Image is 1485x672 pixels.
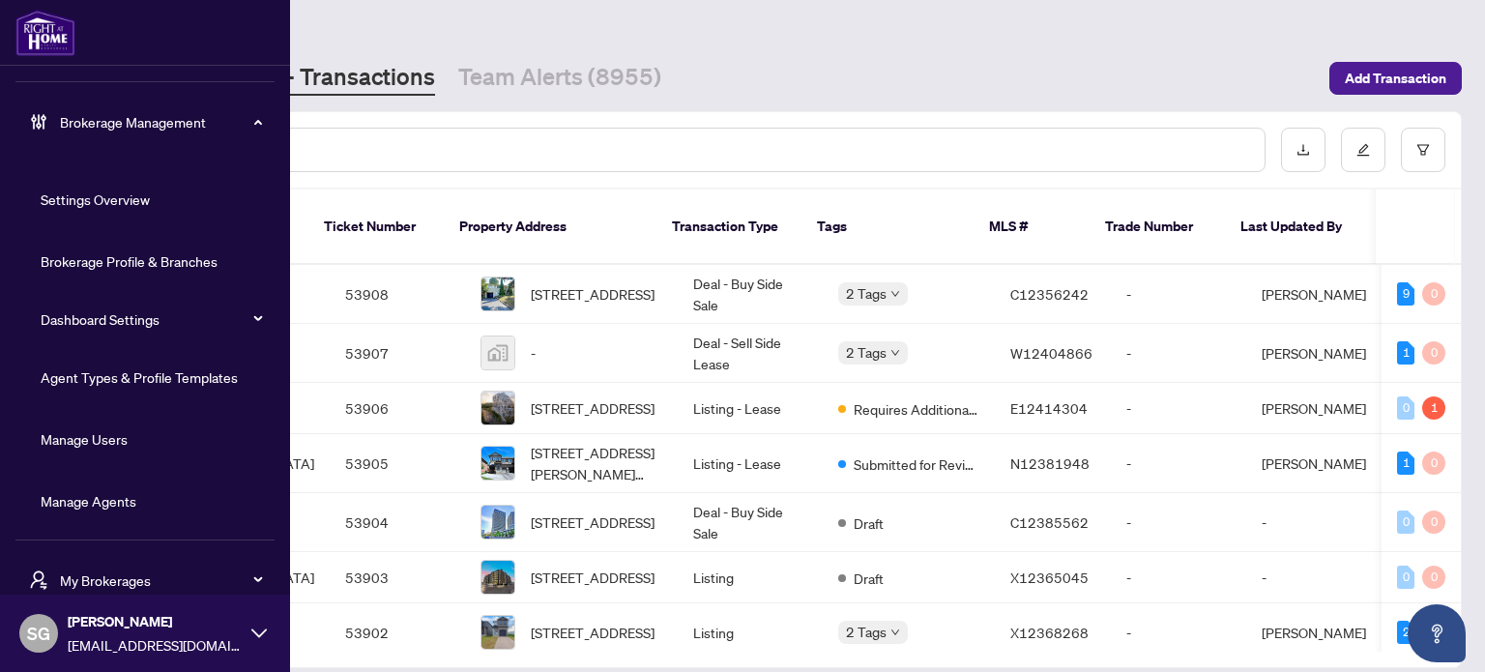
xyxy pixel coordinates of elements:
th: Transaction Type [656,190,801,265]
span: [STREET_ADDRESS] [531,567,655,588]
span: My Brokerages [60,570,261,591]
td: - [1111,493,1246,552]
th: Last Updated By [1225,190,1370,265]
span: C12356242 [1010,285,1089,303]
span: edit [1356,143,1370,157]
span: down [890,289,900,299]
td: - [1111,603,1246,662]
td: - [1111,383,1246,434]
th: Tags [801,190,974,265]
span: X12368268 [1010,624,1089,641]
td: 53905 [330,434,465,493]
td: Listing - Lease [678,434,823,493]
div: 0 [1397,396,1414,420]
td: 53908 [330,265,465,324]
td: 53903 [330,552,465,603]
a: Brokerage Profile & Branches [41,252,218,270]
img: logo [15,10,75,56]
img: thumbnail-img [481,336,514,369]
th: MLS # [974,190,1090,265]
span: Draft [854,512,884,534]
img: thumbnail-img [481,506,514,539]
td: - [1111,265,1246,324]
td: [PERSON_NAME] [1246,324,1391,383]
span: download [1296,143,1310,157]
td: - [1111,324,1246,383]
span: C12385562 [1010,513,1089,531]
td: - [1246,552,1391,603]
td: Listing [678,603,823,662]
span: down [890,628,900,637]
span: [STREET_ADDRESS] [531,511,655,533]
a: Dashboard Settings [41,310,160,328]
a: Manage Agents [41,492,136,510]
span: [EMAIL_ADDRESS][DOMAIN_NAME] [68,634,242,656]
div: 1 [1397,452,1414,475]
span: E12414304 [1010,399,1088,417]
span: user-switch [29,570,48,590]
td: [PERSON_NAME] [1246,383,1391,434]
span: - [531,342,536,364]
a: Team Alerts (8955) [458,61,661,96]
td: 53902 [330,603,465,662]
span: Submitted for Review [854,453,979,475]
span: 2 Tags [846,341,887,364]
td: [PERSON_NAME] [1246,434,1391,493]
td: 53904 [330,493,465,552]
td: - [1111,552,1246,603]
td: - [1246,493,1391,552]
div: 2 [1397,621,1414,644]
button: download [1281,128,1325,172]
div: 1 [1397,341,1414,365]
div: 0 [1422,566,1445,589]
td: - [1111,434,1246,493]
button: filter [1401,128,1445,172]
div: 0 [1422,282,1445,306]
div: 0 [1397,511,1414,534]
span: [PERSON_NAME] [68,611,242,632]
img: thumbnail-img [481,561,514,594]
a: Agent Types & Profile Templates [41,368,238,386]
span: down [890,348,900,358]
span: [STREET_ADDRESS] [531,397,655,419]
td: Listing - Lease [678,383,823,434]
td: Deal - Buy Side Sale [678,265,823,324]
span: N12381948 [1010,454,1090,472]
a: Manage Users [41,430,128,448]
td: Listing [678,552,823,603]
button: Add Transaction [1329,62,1462,95]
div: 9 [1397,282,1414,306]
span: filter [1416,143,1430,157]
div: 0 [1422,452,1445,475]
td: [PERSON_NAME] [1246,603,1391,662]
span: Requires Additional Docs [854,398,979,420]
div: 0 [1422,511,1445,534]
span: Draft [854,568,884,589]
span: 2 Tags [846,621,887,643]
td: 53907 [330,324,465,383]
button: Open asap [1408,604,1466,662]
div: 0 [1422,341,1445,365]
span: W12404866 [1010,344,1092,362]
img: thumbnail-img [481,278,514,310]
div: 1 [1422,396,1445,420]
th: Property Address [444,190,656,265]
a: Settings Overview [41,190,150,208]
td: Deal - Buy Side Sale [678,493,823,552]
span: [STREET_ADDRESS] [531,622,655,643]
img: thumbnail-img [481,447,514,480]
span: 2 Tags [846,282,887,305]
th: Ticket Number [308,190,444,265]
div: 0 [1397,566,1414,589]
span: X12365045 [1010,569,1089,586]
span: [STREET_ADDRESS][PERSON_NAME][PERSON_NAME] [531,442,662,484]
span: SG [27,620,50,647]
th: Trade Number [1090,190,1225,265]
td: 53906 [330,383,465,434]
span: Add Transaction [1345,63,1446,94]
button: edit [1341,128,1385,172]
td: [PERSON_NAME] [1246,265,1391,324]
td: Deal - Sell Side Lease [678,324,823,383]
span: Brokerage Management [60,111,261,132]
img: thumbnail-img [481,392,514,424]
